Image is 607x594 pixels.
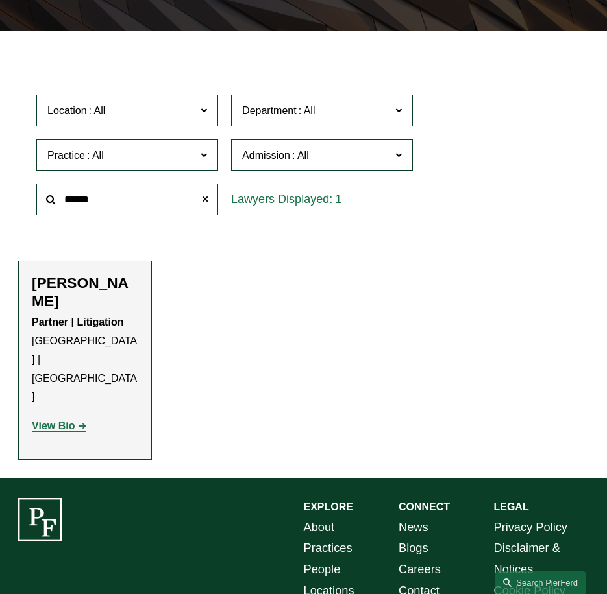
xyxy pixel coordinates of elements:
[495,571,586,594] a: Search this site
[304,517,335,538] a: About
[399,538,428,559] a: Blogs
[304,559,341,580] a: People
[304,538,353,559] a: Practices
[32,316,123,327] strong: Partner | Litigation
[32,420,75,431] strong: View Bio
[399,559,441,580] a: Careers
[32,420,86,431] a: View Bio
[32,274,138,310] h2: [PERSON_NAME]
[242,105,297,116] span: Department
[304,501,353,512] strong: EXPLORE
[242,150,290,161] span: Admission
[493,538,588,580] a: Disclaimer & Notices
[493,517,567,538] a: Privacy Policy
[493,501,528,512] strong: LEGAL
[32,313,138,407] p: [GEOGRAPHIC_DATA] | [GEOGRAPHIC_DATA]
[399,517,428,538] a: News
[47,150,85,161] span: Practice
[399,501,450,512] strong: CONNECT
[47,105,87,116] span: Location
[335,193,341,206] span: 1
